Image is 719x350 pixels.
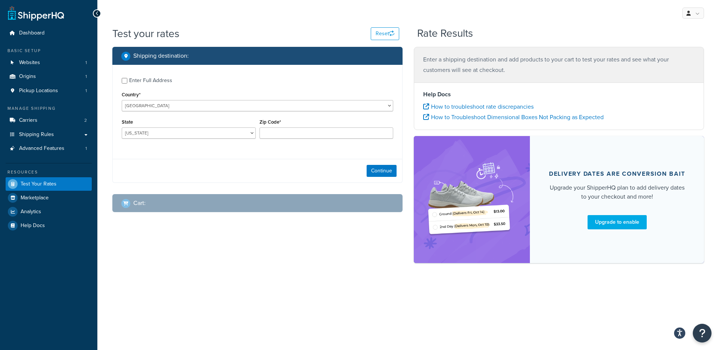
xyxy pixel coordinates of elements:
label: State [122,119,133,125]
button: Continue [367,165,397,177]
span: Websites [19,60,40,66]
h2: Shipping destination : [133,52,189,59]
div: Resources [6,169,92,175]
span: Help Docs [21,223,45,229]
a: How to Troubleshoot Dimensional Boxes Not Packing as Expected [423,113,604,121]
h2: Rate Results [417,28,473,39]
span: 1 [85,60,87,66]
span: 1 [85,73,87,80]
li: Websites [6,56,92,70]
div: Delivery dates are conversion bait [549,170,685,178]
label: Zip Code* [260,119,281,125]
span: 2 [84,117,87,124]
a: How to troubleshoot rate discrepancies [423,102,534,111]
a: Marketplace [6,191,92,205]
h1: Test your rates [112,26,179,41]
a: Dashboard [6,26,92,40]
a: Websites1 [6,56,92,70]
a: Advanced Features1 [6,142,92,156]
a: Shipping Rules [6,128,92,142]
img: feature-image-bc-ddt-29f5f3347fd16b343e3944f0693b5c204e21c40c489948f4415d4740862b0302.png [425,147,519,252]
span: Advanced Features [19,145,64,152]
li: Origins [6,70,92,84]
span: Dashboard [19,30,45,36]
a: Pickup Locations1 [6,84,92,98]
button: Reset [371,27,399,40]
a: Upgrade to enable [588,215,647,229]
button: Open Resource Center [693,324,712,343]
span: Origins [19,73,36,80]
div: Manage Shipping [6,105,92,112]
div: Basic Setup [6,48,92,54]
li: Carriers [6,114,92,127]
li: Pickup Locations [6,84,92,98]
label: Country* [122,92,140,97]
h4: Help Docs [423,90,695,99]
a: Analytics [6,205,92,218]
span: 1 [85,145,87,152]
p: Enter a shipping destination and add products to your cart to test your rates and see what your c... [423,54,695,75]
div: Enter Full Address [129,75,172,86]
span: Test Your Rates [21,181,57,187]
a: Carriers2 [6,114,92,127]
span: Carriers [19,117,37,124]
a: Origins1 [6,70,92,84]
h2: Cart : [133,200,146,206]
a: Test Your Rates [6,177,92,191]
span: Marketplace [21,195,49,201]
a: Help Docs [6,219,92,232]
span: Pickup Locations [19,88,58,94]
li: Advanced Features [6,142,92,156]
span: Shipping Rules [19,132,54,138]
span: 1 [85,88,87,94]
div: Upgrade your ShipperHQ plan to add delivery dates to your checkout and more! [548,183,686,201]
span: Analytics [21,209,41,215]
input: Enter Full Address [122,78,127,84]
